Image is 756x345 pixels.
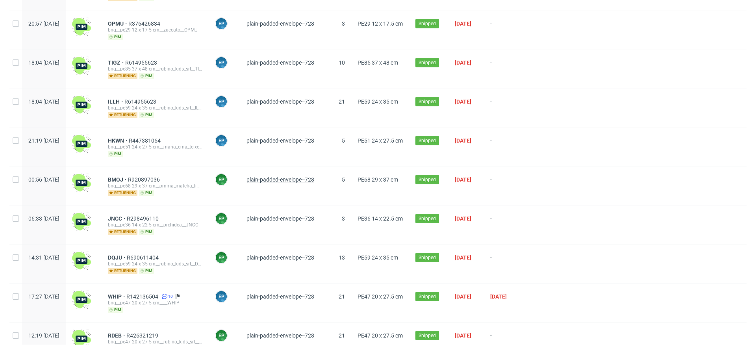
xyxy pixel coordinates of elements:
[108,183,202,189] div: bng__pe68-29-x-37-cm__omma_matcha_limited__BMOJ
[490,20,519,40] span: -
[28,176,59,183] span: 00:56 [DATE]
[216,330,227,341] figcaption: EP
[108,293,126,300] a: WHIP
[246,59,314,66] span: plain-padded-envelope--728
[339,59,345,66] span: 10
[108,300,202,306] div: bng__pe47-20-x-27-5-cm____WHIP
[246,98,314,105] span: plain-padded-envelope--728
[455,176,471,183] span: [DATE]
[108,190,137,196] span: returning
[108,66,202,72] div: bng__pe85-37-x-48-cm__rubino_kids_srl__TIGZ
[72,251,91,270] img: wHgJFi1I6lmhQAAAABJRU5ErkJggg==
[246,293,314,300] span: plain-padded-envelope--728
[125,59,159,66] a: R614955623
[128,20,162,27] a: R376426834
[108,27,202,33] div: bng__pe29-12-x-17-5-cm__zuccato__OPMU
[108,98,124,105] a: ILLH
[455,137,471,144] span: [DATE]
[246,254,314,261] span: plain-padded-envelope--728
[419,293,436,300] span: Shipped
[72,56,91,75] img: wHgJFi1I6lmhQAAAABJRU5ErkJggg==
[160,293,173,300] a: 10
[108,307,123,313] span: pim
[108,34,123,40] span: pim
[342,137,345,144] span: 5
[358,137,403,144] span: PE51 24 x 27.5 cm
[72,173,91,192] img: wHgJFi1I6lmhQAAAABJRU5ErkJggg==
[72,134,91,153] img: wHgJFi1I6lmhQAAAABJRU5ErkJggg==
[490,215,519,235] span: -
[455,215,471,222] span: [DATE]
[72,95,91,114] img: wHgJFi1I6lmhQAAAABJRU5ErkJggg==
[139,112,154,118] span: pim
[108,137,129,144] a: HKWN
[108,59,125,66] a: TIGZ
[108,261,202,267] div: bng__pe59-24-x-35-cm__rubino_kids_srl__DQJU
[339,254,345,261] span: 13
[358,332,403,339] span: PE47 20 x 27.5 cm
[342,215,345,222] span: 3
[108,222,202,228] div: bng__pe36-14-x-22-5-cm__orchidea__JNCC
[358,176,398,183] span: PE68 29 x 37 cm
[139,73,154,79] span: pim
[490,254,519,274] span: -
[358,98,398,105] span: PE59 24 x 35 cm
[419,137,436,144] span: Shipped
[342,20,345,27] span: 3
[419,98,436,105] span: Shipped
[419,215,436,222] span: Shipped
[108,73,137,79] span: returning
[246,332,314,339] span: plain-padded-envelope--728
[127,215,160,222] span: R298496110
[72,290,91,309] img: wHgJFi1I6lmhQAAAABJRU5ErkJggg==
[139,190,154,196] span: pim
[124,98,158,105] a: R614955623
[358,59,398,66] span: PE85 37 x 48 cm
[126,293,160,300] a: R142136504
[490,98,519,118] span: -
[358,254,398,261] span: PE59 24 x 35 cm
[108,20,128,27] a: OPMU
[108,112,137,118] span: returning
[28,254,59,261] span: 14:31 [DATE]
[28,59,59,66] span: 18:04 [DATE]
[139,268,154,274] span: pim
[339,98,345,105] span: 21
[108,105,202,111] div: bng__pe59-24-x-35-cm__rubino_kids_srl__ILLH
[28,137,59,144] span: 21:19 [DATE]
[339,293,345,300] span: 21
[358,20,403,27] span: PE29 12 x 17.5 cm
[128,176,161,183] a: R920897036
[358,215,403,222] span: PE36 14 x 22.5 cm
[108,339,202,345] div: bng__pe47-20-x-27-5-cm__rubino_kids_srl__RDEB
[216,135,227,146] figcaption: EP
[28,293,59,300] span: 17:27 [DATE]
[108,332,126,339] a: RDEB
[455,293,471,300] span: [DATE]
[339,332,345,339] span: 21
[216,57,227,68] figcaption: EP
[108,268,137,274] span: returning
[108,215,127,222] a: JNCC
[127,254,160,261] a: R690611404
[490,59,519,79] span: -
[108,176,128,183] a: BMOJ
[168,293,173,300] span: 10
[216,174,227,185] figcaption: EP
[28,20,59,27] span: 20:57 [DATE]
[455,254,471,261] span: [DATE]
[28,98,59,105] span: 18:04 [DATE]
[108,254,127,261] span: DQJU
